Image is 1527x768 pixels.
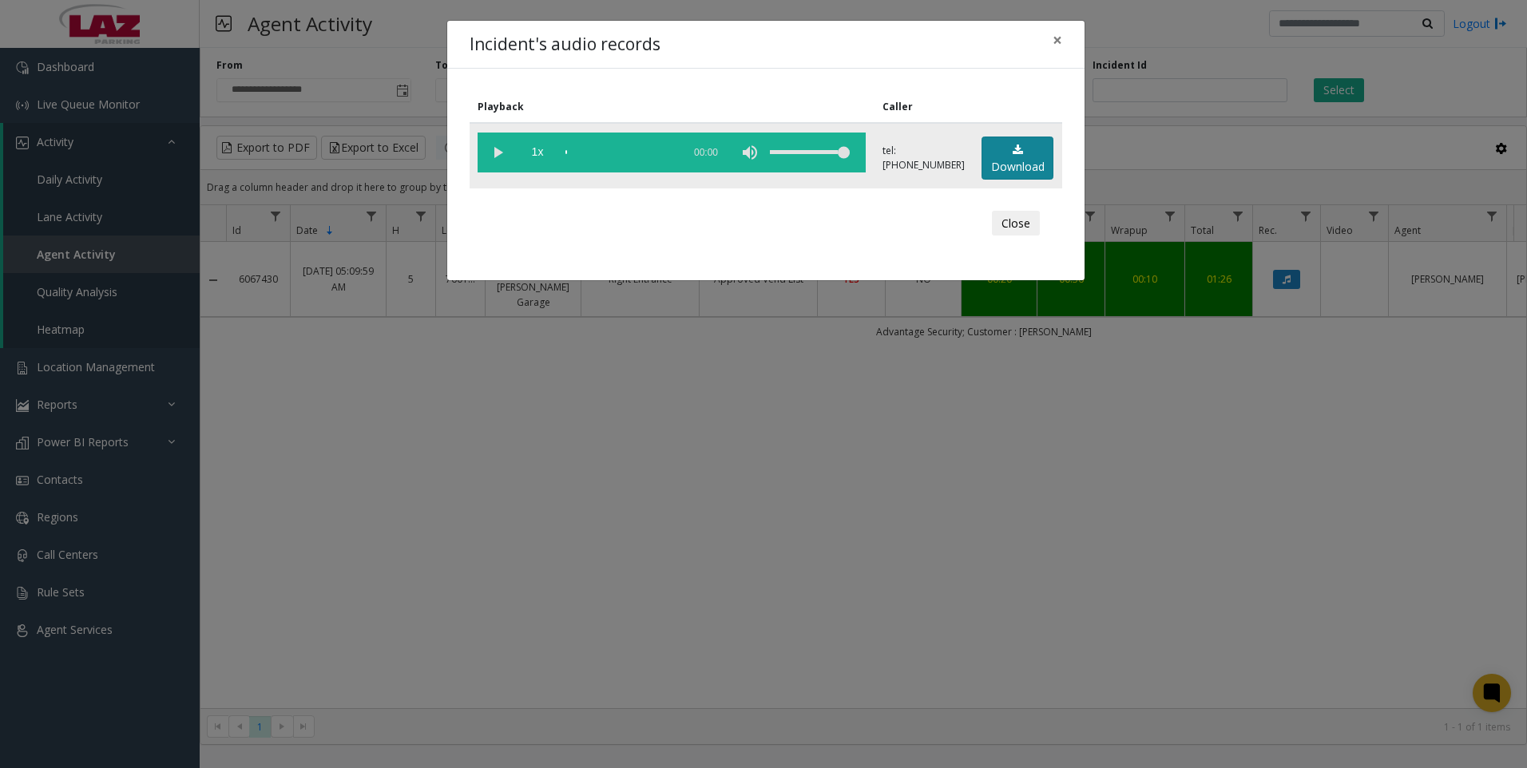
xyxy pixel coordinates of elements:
span: × [1053,29,1062,51]
div: scrub bar [565,133,674,172]
th: Caller [875,91,974,123]
th: Playback [470,91,875,123]
button: Close [1041,21,1073,60]
p: tel:[PHONE_NUMBER] [882,144,965,172]
button: Close [992,211,1040,236]
span: playback speed button [518,133,557,172]
h4: Incident's audio records [470,32,660,57]
a: Download [982,137,1053,180]
div: volume level [770,133,850,172]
